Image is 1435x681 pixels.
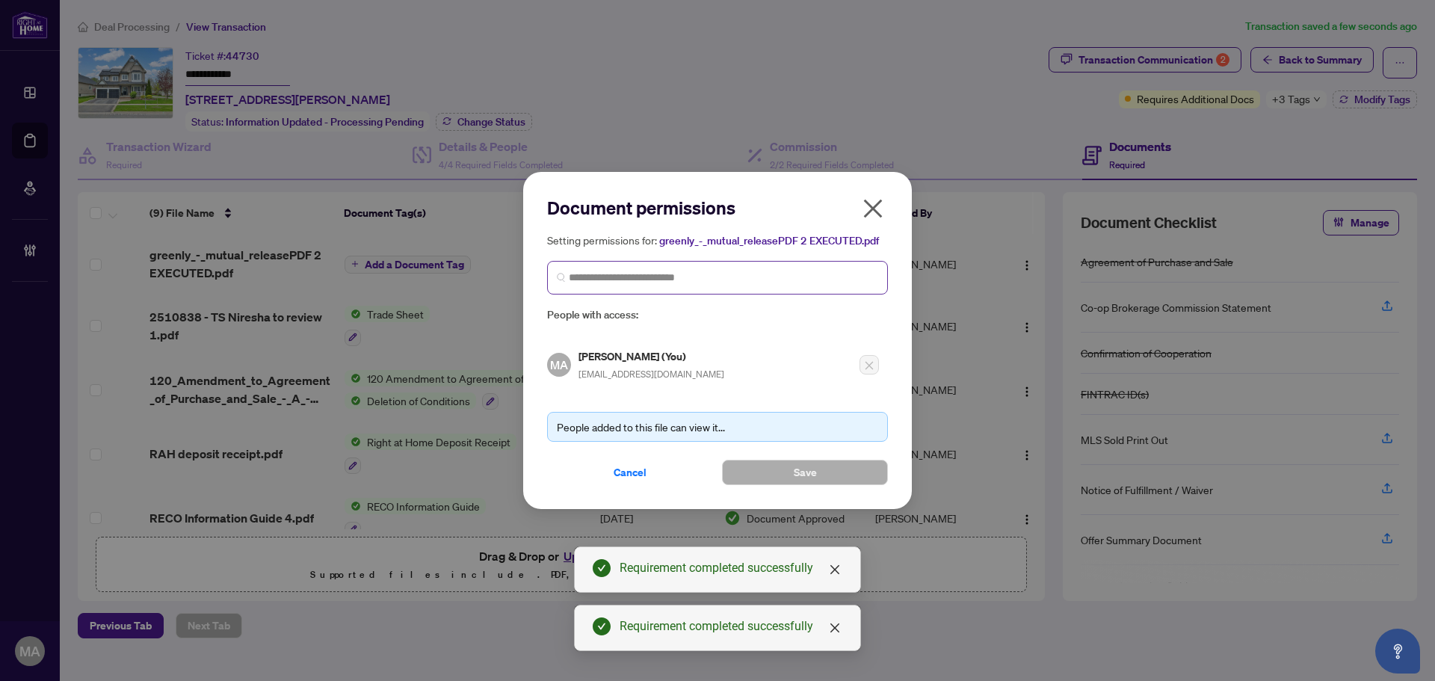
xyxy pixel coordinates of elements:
[578,369,724,380] span: [EMAIL_ADDRESS][DOMAIN_NAME]
[557,273,566,282] img: search_icon
[547,232,888,249] h5: Setting permissions for:
[829,622,841,634] span: close
[593,559,611,577] span: check-circle
[620,559,842,577] div: Requirement completed successfully
[547,306,888,324] span: People with access:
[861,197,885,221] span: close
[827,620,843,636] a: Close
[547,196,888,220] h2: Document permissions
[547,460,713,485] button: Cancel
[557,419,878,435] div: People added to this file can view it...
[829,564,841,576] span: close
[620,617,842,635] div: Requirement completed successfully
[614,460,646,484] span: Cancel
[578,348,724,365] h5: [PERSON_NAME] (You)
[550,356,568,374] span: MA
[722,460,888,485] button: Save
[827,561,843,578] a: Close
[659,234,879,247] span: greenly_-_mutual_releasePDF 2 EXECUTED.pdf
[593,617,611,635] span: check-circle
[1375,629,1420,674] button: Open asap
